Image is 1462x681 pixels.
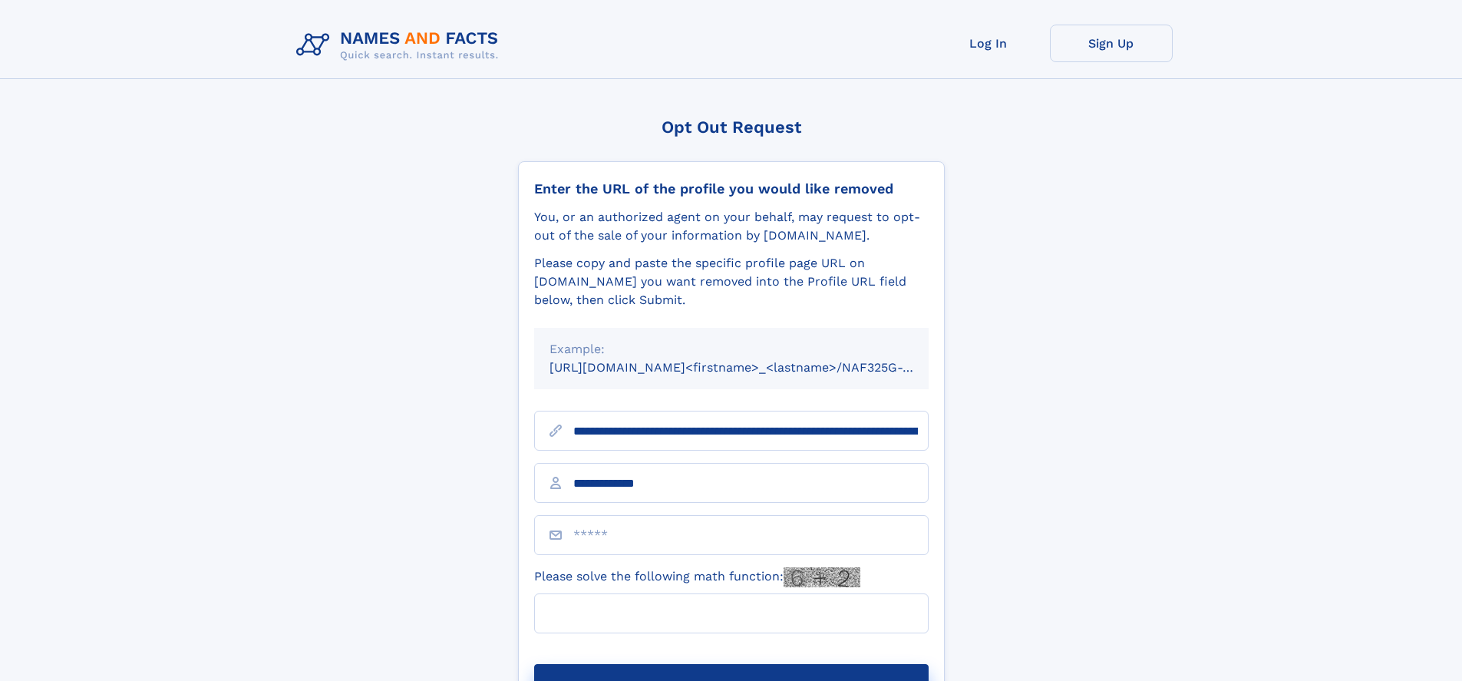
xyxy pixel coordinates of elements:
div: You, or an authorized agent on your behalf, may request to opt-out of the sale of your informatio... [534,208,929,245]
div: Enter the URL of the profile you would like removed [534,180,929,197]
a: Sign Up [1050,25,1173,62]
div: Please copy and paste the specific profile page URL on [DOMAIN_NAME] you want removed into the Pr... [534,254,929,309]
label: Please solve the following math function: [534,567,860,587]
div: Example: [549,340,913,359]
a: Log In [927,25,1050,62]
img: Logo Names and Facts [290,25,511,66]
small: [URL][DOMAIN_NAME]<firstname>_<lastname>/NAF325G-xxxxxxxx [549,360,958,375]
div: Opt Out Request [518,117,945,137]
